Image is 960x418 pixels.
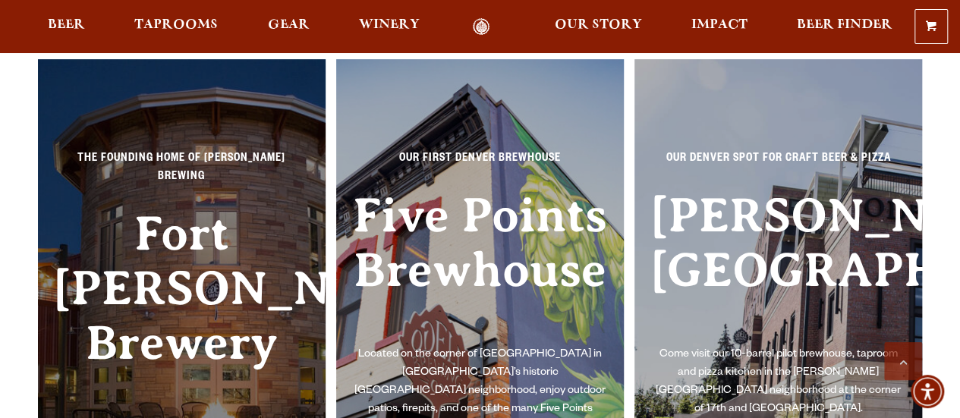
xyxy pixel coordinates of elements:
h3: [PERSON_NAME][GEOGRAPHIC_DATA] [650,188,907,347]
span: Our Story [555,19,642,31]
p: Our Denver spot for craft beer & pizza [650,150,907,178]
a: Gear [258,18,319,36]
a: Our Story [545,18,652,36]
div: Accessibility Menu [911,375,944,408]
a: Scroll to top [884,342,922,380]
a: Odell Home [453,18,510,36]
span: Beer Finder [797,19,892,31]
a: Beer [38,18,95,36]
span: Beer [48,19,85,31]
a: Beer Finder [787,18,902,36]
a: Winery [349,18,430,36]
span: Gear [268,19,310,31]
h3: Five Points Brewhouse [351,188,609,347]
span: Winery [359,19,420,31]
span: Impact [691,19,748,31]
span: Taprooms [134,19,218,31]
p: Our First Denver Brewhouse [351,150,609,178]
a: Impact [681,18,757,36]
a: Taprooms [124,18,228,36]
p: The Founding Home of [PERSON_NAME] Brewing [53,150,310,196]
